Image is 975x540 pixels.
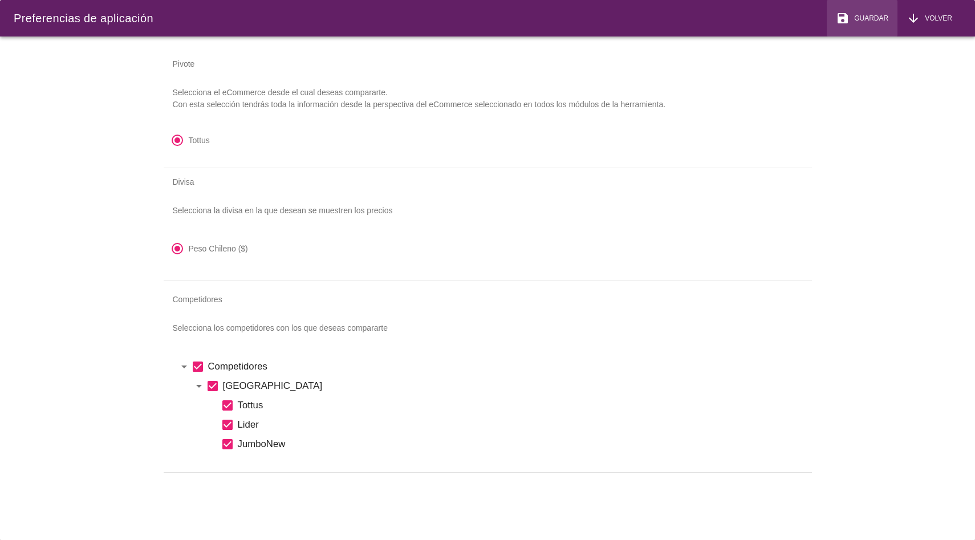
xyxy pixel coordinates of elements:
p: Selecciona los competidores con los que deseas compararte [164,313,812,343]
label: Tottus [238,398,798,412]
div: Pivote [164,50,812,78]
label: [GEOGRAPHIC_DATA] [223,379,798,393]
div: Competidores [164,286,812,313]
label: Lider [238,417,798,432]
i: save [836,11,850,25]
div: Preferencias de aplicación [14,10,153,27]
span: Volver [920,13,952,23]
span: Guardar [850,13,888,23]
i: arrow_drop_down [192,379,206,393]
i: check_box [221,418,234,432]
label: Peso Chileno ($) [189,243,248,254]
div: Divisa [164,168,812,196]
i: check_box [206,379,220,393]
p: Selecciona el eCommerce desde el cual deseas compararte. Con esta selección tendrás toda la infor... [164,78,812,120]
label: Tottus [189,135,210,146]
p: Selecciona la divisa en la que desean se muestren los precios [164,196,812,226]
i: check_box [221,399,234,412]
i: arrow_downward [907,11,920,25]
label: JumboNew [238,437,798,451]
label: Competidores [208,359,798,373]
i: check_box [221,437,234,451]
i: arrow_drop_down [177,360,191,373]
i: check_box [191,360,205,373]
